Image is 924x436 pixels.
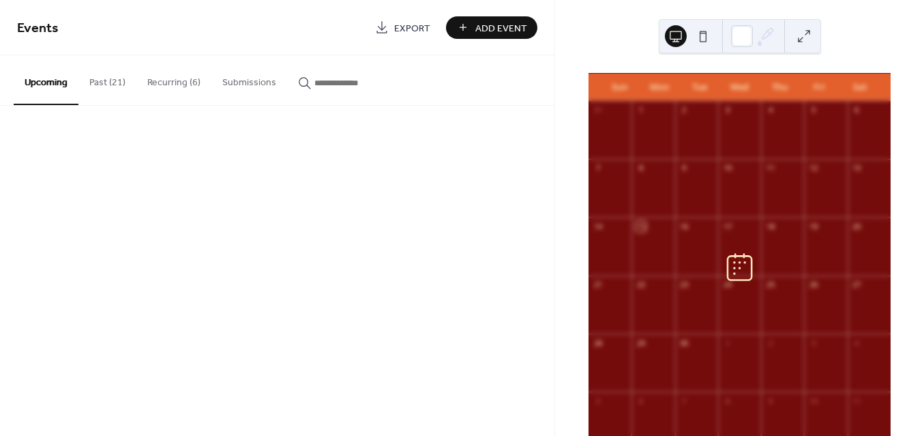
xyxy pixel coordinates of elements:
[593,396,603,406] div: 5
[765,163,775,173] div: 11
[722,105,732,115] div: 3
[808,338,818,348] div: 3
[593,338,603,348] div: 28
[852,280,862,290] div: 27
[679,105,689,115] div: 2
[722,221,732,231] div: 17
[78,55,136,104] button: Past (21)
[722,163,732,173] div: 10
[679,338,689,348] div: 30
[808,221,818,231] div: 19
[14,55,78,105] button: Upcoming
[636,105,646,115] div: 1
[808,396,818,406] div: 10
[679,396,689,406] div: 7
[17,15,59,42] span: Events
[679,163,689,173] div: 9
[593,163,603,173] div: 7
[765,280,775,290] div: 25
[839,74,880,101] div: Sat
[636,221,646,231] div: 15
[365,16,441,39] a: Export
[808,105,818,115] div: 5
[211,55,287,104] button: Submissions
[722,280,732,290] div: 24
[852,396,862,406] div: 11
[765,338,775,348] div: 2
[636,338,646,348] div: 29
[640,74,680,101] div: Mon
[593,280,603,290] div: 21
[765,105,775,115] div: 4
[679,221,689,231] div: 16
[719,74,760,101] div: Wed
[852,163,862,173] div: 13
[765,221,775,231] div: 18
[593,105,603,115] div: 31
[475,21,527,35] span: Add Event
[136,55,211,104] button: Recurring (6)
[722,396,732,406] div: 8
[765,396,775,406] div: 9
[636,280,646,290] div: 22
[636,163,646,173] div: 8
[808,163,818,173] div: 12
[636,396,646,406] div: 6
[852,221,862,231] div: 20
[808,280,818,290] div: 26
[800,74,840,101] div: Fri
[446,16,537,39] button: Add Event
[394,21,430,35] span: Export
[679,280,689,290] div: 23
[593,221,603,231] div: 14
[722,338,732,348] div: 1
[679,74,719,101] div: Tue
[852,105,862,115] div: 6
[599,74,640,101] div: Sun
[760,74,800,101] div: Thu
[852,338,862,348] div: 4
